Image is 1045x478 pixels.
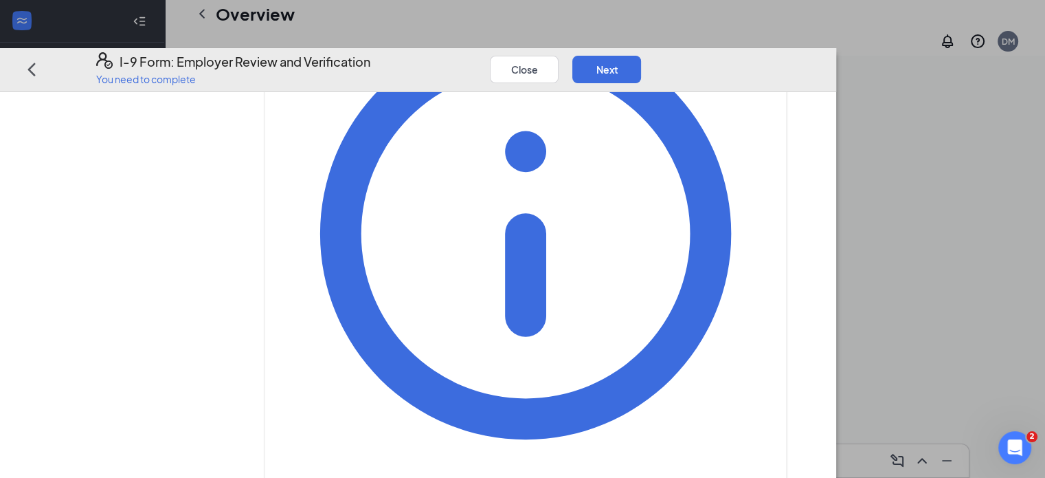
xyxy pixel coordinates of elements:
iframe: Intercom live chat [998,431,1031,464]
svg: FormI9EVerifyIcon [96,52,113,69]
p: You need to complete [96,72,370,85]
span: 2 [1026,431,1037,442]
button: Next [572,55,641,83]
button: Close [490,55,559,83]
h4: I-9 Form: Employer Review and Verification [120,52,370,72]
